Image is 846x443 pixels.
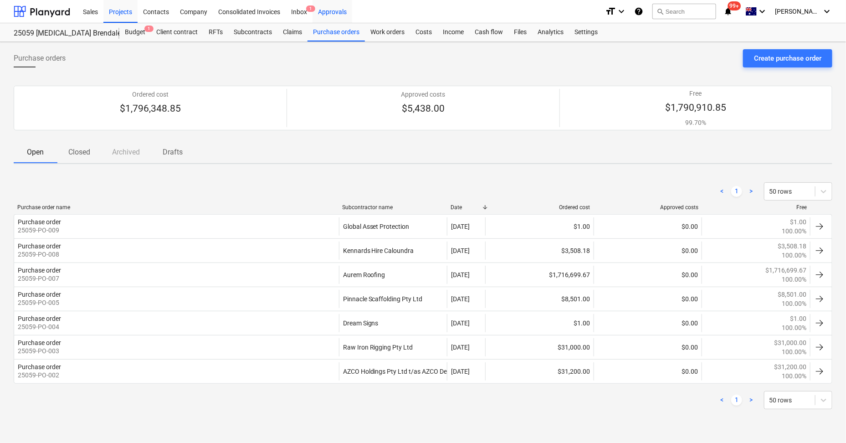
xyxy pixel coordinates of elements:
div: Purchase order [18,291,61,298]
div: $8,501.00 [485,290,594,308]
div: Create purchase order [754,52,821,64]
div: Free [706,204,807,211]
div: Pinnacle Scaffolding Pty Ltd [339,290,447,308]
div: Purchase order [18,242,61,250]
a: Page 1 is your current page [731,395,742,406]
a: Client contract [151,23,203,41]
a: Page 1 is your current page [731,186,742,197]
a: Next page [746,395,757,406]
a: Analytics [532,23,569,41]
a: Cash flow [469,23,508,41]
div: $0.00 [594,266,702,284]
p: 25059-PO-004 [18,322,61,331]
div: $1.00 [485,217,594,236]
div: Global Asset Protection [339,217,447,236]
div: Subcontractor name [343,204,444,211]
span: Purchase orders [14,53,66,64]
div: Purchase order [18,315,61,322]
i: Knowledge base [634,6,643,17]
div: $0.00 [594,314,702,332]
p: 25059-PO-007 [18,274,61,283]
i: keyboard_arrow_down [616,6,627,17]
a: Income [437,23,469,41]
a: Budget1 [119,23,151,41]
div: Budget [119,23,151,41]
p: 100.00% [782,323,806,332]
p: $5,438.00 [401,103,445,115]
span: search [656,8,664,15]
p: 100.00% [782,275,806,284]
p: $8,501.00 [778,290,806,299]
a: Costs [410,23,437,41]
div: $0.00 [594,217,702,236]
div: Dream Signs [339,314,447,332]
div: $0.00 [594,362,702,381]
div: [DATE] [451,271,470,278]
div: [DATE] [451,344,470,351]
div: $1,716,699.67 [485,266,594,284]
a: Subcontracts [228,23,277,41]
button: Search [652,4,716,19]
span: 1 [306,5,315,12]
div: $1.00 [485,314,594,332]
div: Ordered cost [489,204,590,211]
p: 25059-PO-002 [18,371,61,380]
div: 25059 [MEDICAL_DATA] Brendale Re-roof and New Shed [14,29,108,38]
div: $3,508.18 [485,242,594,260]
a: Work orders [365,23,410,41]
div: $31,000.00 [485,338,594,356]
i: notifications [723,6,733,17]
div: Purchase order [18,267,61,274]
p: $1.00 [790,314,806,323]
a: Next page [746,186,757,197]
p: Closed [68,147,90,158]
p: $1.00 [790,217,806,227]
div: [DATE] [451,223,470,230]
p: 25059-PO-008 [18,250,61,259]
div: Purchase order [18,218,61,226]
p: 100.00% [782,371,806,381]
i: format_size [605,6,616,17]
p: $1,796,348.85 [120,103,181,115]
p: 25059-PO-003 [18,346,61,355]
a: Previous page [717,395,728,406]
button: Create purchase order [743,49,832,67]
a: Settings [569,23,603,41]
p: $1,790,910.85 [665,102,726,114]
p: 99.70% [665,118,726,127]
div: $0.00 [594,290,702,308]
a: Claims [277,23,308,41]
div: Purchase order [18,363,61,371]
div: $31,200.00 [485,362,594,381]
p: Free [665,89,726,98]
div: Chat Widget [800,399,846,443]
div: Purchase order name [17,204,335,211]
p: Ordered cost [120,90,181,99]
p: $1,716,699.67 [765,266,806,275]
a: RFTs [203,23,228,41]
p: 100.00% [782,227,806,236]
div: Approved costs [597,204,698,211]
p: $3,508.18 [778,242,806,251]
div: $0.00 [594,242,702,260]
div: Aurem Roofing [339,266,447,284]
a: Purchase orders [308,23,365,41]
a: Files [508,23,532,41]
p: 25059-PO-005 [18,298,61,307]
div: [DATE] [451,247,470,254]
p: $31,000.00 [774,338,806,347]
p: Open [25,147,46,158]
span: [PERSON_NAME] [775,8,820,15]
div: Kennards Hire Caloundra [339,242,447,260]
div: $0.00 [594,338,702,356]
p: Approved costs [401,90,445,99]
